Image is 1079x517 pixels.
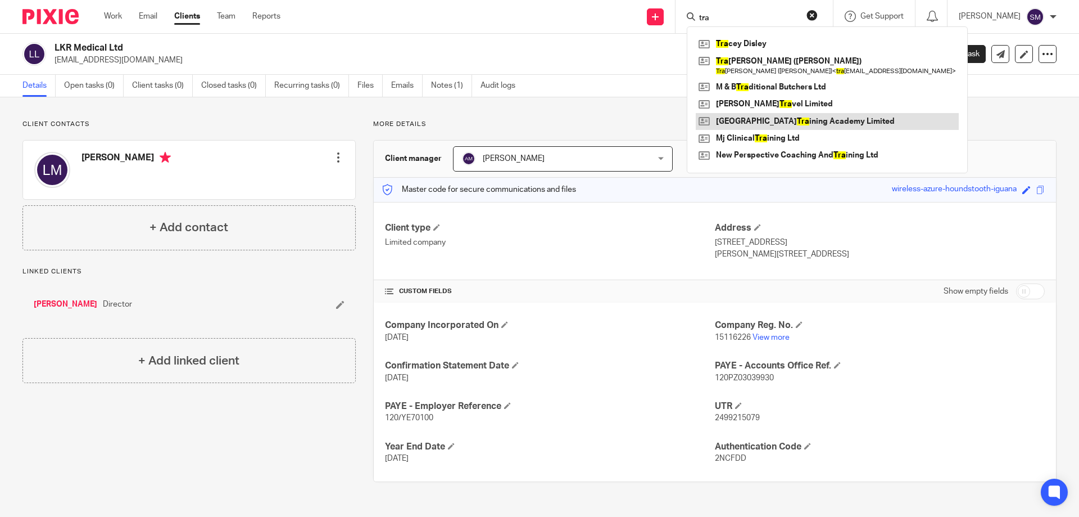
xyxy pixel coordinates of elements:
[1026,8,1044,26] img: svg%3E
[715,320,1045,331] h4: Company Reg. No.
[385,441,715,453] h4: Year End Date
[252,11,280,22] a: Reports
[385,414,433,422] span: 120/YE70100
[385,360,715,372] h4: Confirmation Statement Date
[715,249,1045,260] p: [PERSON_NAME][STREET_ADDRESS]
[22,267,356,276] p: Linked clients
[483,155,545,163] span: [PERSON_NAME]
[385,237,715,248] p: Limited company
[385,287,715,296] h4: CUSTOM FIELDS
[357,75,383,97] a: Files
[385,401,715,412] h4: PAYE - Employer Reference
[373,120,1057,129] p: More details
[698,14,799,24] input: Search
[715,414,760,422] span: 2499215079
[385,455,409,462] span: [DATE]
[22,75,56,97] a: Details
[752,334,790,341] a: View more
[64,75,124,97] a: Open tasks (0)
[385,222,715,234] h4: Client type
[860,12,904,20] span: Get Support
[385,320,715,331] h4: Company Incorporated On
[715,441,1045,453] h4: Authentication Code
[22,120,356,129] p: Client contacts
[22,42,46,66] img: svg%3E
[959,11,1021,22] p: [PERSON_NAME]
[55,55,904,66] p: [EMAIL_ADDRESS][DOMAIN_NAME]
[160,152,171,163] i: Primary
[138,352,239,370] h4: + Add linked client
[149,219,228,236] h4: + Add contact
[217,11,235,22] a: Team
[34,152,70,188] img: svg%3E
[174,11,200,22] a: Clients
[715,237,1045,248] p: [STREET_ADDRESS]
[201,75,266,97] a: Closed tasks (0)
[385,374,409,382] span: [DATE]
[274,75,349,97] a: Recurring tasks (0)
[34,299,97,310] a: [PERSON_NAME]
[715,455,746,462] span: 2NCFDD
[715,334,751,341] span: 15116226
[104,11,122,22] a: Work
[480,75,524,97] a: Audit logs
[715,374,774,382] span: 120PZ03039930
[391,75,423,97] a: Emails
[55,42,734,54] h2: LKR Medical Ltd
[806,10,818,21] button: Clear
[715,401,1045,412] h4: UTR
[81,152,171,166] h4: [PERSON_NAME]
[22,9,79,24] img: Pixie
[132,75,193,97] a: Client tasks (0)
[431,75,472,97] a: Notes (1)
[715,360,1045,372] h4: PAYE - Accounts Office Ref.
[382,184,576,195] p: Master code for secure communications and files
[385,153,442,164] h3: Client manager
[385,334,409,341] span: [DATE]
[462,152,475,165] img: svg%3E
[139,11,157,22] a: Email
[103,299,132,310] span: Director
[892,183,1017,196] div: wireless-azure-houndstooth-iguana
[715,222,1045,234] h4: Address
[944,286,1008,297] label: Show empty fields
